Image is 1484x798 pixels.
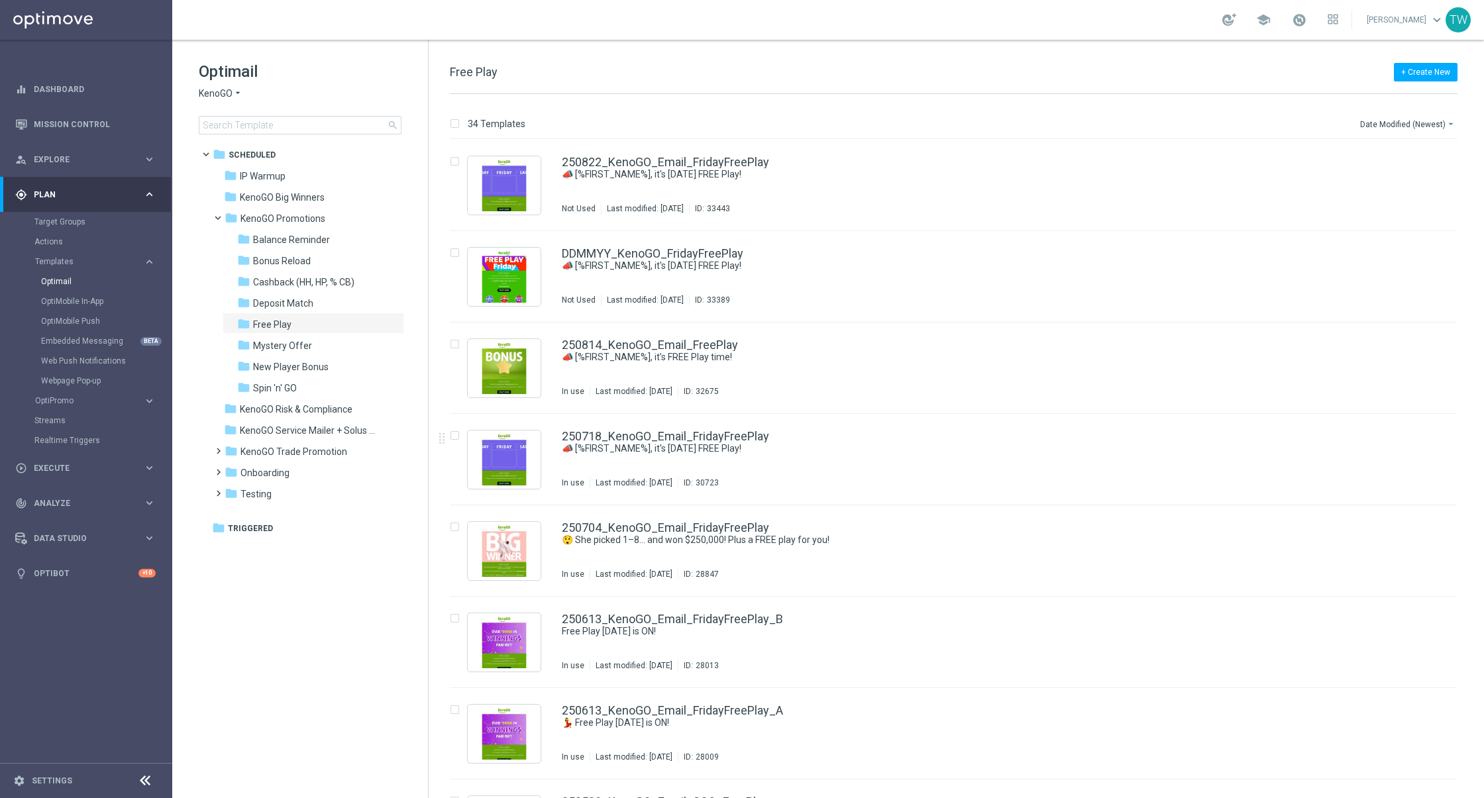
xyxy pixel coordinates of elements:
[225,444,238,458] i: folder
[237,254,250,267] i: folder
[562,569,584,579] div: In use
[32,777,72,785] a: Settings
[253,340,312,352] span: Mystery Offer
[562,339,738,351] a: 250814_KenoGO_Email_FreePlay
[562,534,1401,546] div: 😲 She picked 1–8... and won $250,000! Plus a FREE play for you!
[471,251,537,303] img: 33389.jpeg
[15,462,27,474] i: play_circle_outline
[562,660,584,671] div: In use
[213,148,226,161] i: folder
[388,120,398,130] span: search
[240,170,286,182] span: IP Warmup
[15,189,156,200] button: gps_fixed Plan keyboard_arrow_right
[1394,63,1457,81] button: + Create New
[562,477,584,488] div: In use
[590,386,678,397] div: Last modified: [DATE]
[562,156,769,168] a: 250822_KenoGO_Email_FridayFreePlay
[240,403,352,415] span: KenoGO Risk & Compliance
[1365,10,1446,30] a: [PERSON_NAME]keyboard_arrow_down
[696,752,719,762] div: 28009
[34,72,156,107] a: Dashboard
[253,276,354,288] span: Cashback (HH, HP, % CB)
[228,523,273,534] span: Triggered
[15,119,156,130] button: Mission Control
[34,232,171,252] div: Actions
[138,569,156,577] div: +10
[34,556,138,591] a: Optibot
[233,87,243,100] i: arrow_drop_down
[34,236,138,247] a: Actions
[34,395,156,406] div: OptiPromo keyboard_arrow_right
[562,613,783,625] a: 250613_KenoGO_Email_FridayFreePlay_B
[240,488,272,500] span: Testing
[562,203,596,214] div: Not Used
[471,434,537,485] img: 30723.jpeg
[562,705,783,717] a: 250613_KenoGO_Email_FridayFreePlay_A
[689,295,730,305] div: ID:
[34,391,171,411] div: OptiPromo
[562,522,769,534] a: 250704_KenoGO_Email_FridayFreePlay
[696,569,719,579] div: 28847
[15,462,143,474] div: Execute
[562,625,1370,638] a: Free Play [DATE] is ON!
[41,371,171,391] div: Webpage Pop-up
[678,752,719,762] div: ID:
[602,295,689,305] div: Last modified: [DATE]
[15,189,143,201] div: Plan
[562,260,1370,272] a: 📣 [%FIRST_NAME%], it's [DATE] FREE Play!
[471,342,537,394] img: 32675.jpeg
[437,414,1481,505] div: Press SPACE to select this row.
[15,497,143,509] div: Analyze
[471,708,537,760] img: 28009.jpeg
[34,252,171,391] div: Templates
[562,351,1370,364] a: 📣 [%FIRST_NAME%], it’s FREE Play time!
[707,295,730,305] div: 33389
[199,87,233,100] span: KenoGO
[240,424,376,436] span: KenoGO Service Mailer + Solus eDM
[15,556,156,591] div: Optibot
[437,688,1481,779] div: Press SPACE to select this row.
[34,430,171,450] div: Realtime Triggers
[240,446,347,458] span: KenoGO Trade Promotion
[437,597,1481,688] div: Press SPACE to select this row.
[41,291,171,311] div: OptiMobile In-App
[253,319,291,330] span: Free Play
[15,568,156,579] button: lightbulb Optibot +10
[224,169,237,182] i: folder
[253,361,329,373] span: New Player Bonus
[562,351,1401,364] div: 📣 [%FIRST_NAME%], it’s FREE Play time!
[140,337,162,346] div: BETA
[224,190,237,203] i: folder
[34,191,143,199] span: Plan
[15,72,156,107] div: Dashboard
[143,395,156,407] i: keyboard_arrow_right
[562,260,1401,272] div: 📣 [%FIRST_NAME%], it's Friday FREE Play!
[199,116,401,134] input: Search Template
[41,375,138,386] a: Webpage Pop-up
[34,256,156,267] div: Templates keyboard_arrow_right
[229,149,276,161] span: Scheduled
[562,625,1401,638] div: Free Play Friday is ON!
[237,317,250,330] i: folder
[34,217,138,227] a: Target Groups
[1256,13,1271,27] span: school
[471,160,537,211] img: 33443.jpeg
[143,497,156,509] i: keyboard_arrow_right
[35,258,130,266] span: Templates
[678,386,719,397] div: ID:
[696,660,719,671] div: 28013
[237,360,250,373] i: folder
[696,386,719,397] div: 32675
[678,569,719,579] div: ID:
[15,189,27,201] i: gps_fixed
[225,487,238,500] i: folder
[34,212,171,232] div: Target Groups
[35,258,143,266] div: Templates
[41,316,138,326] a: OptiMobile Push
[15,154,156,165] button: person_search Explore keyboard_arrow_right
[562,168,1401,181] div: 📣 [%FIRST_NAME%], it's Friday FREE Play!
[41,296,138,307] a: OptiMobile In-App
[562,717,1401,729] div: 💃 Free Play Friday is ON!
[41,336,138,346] a: Embedded Messaging
[34,156,143,164] span: Explore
